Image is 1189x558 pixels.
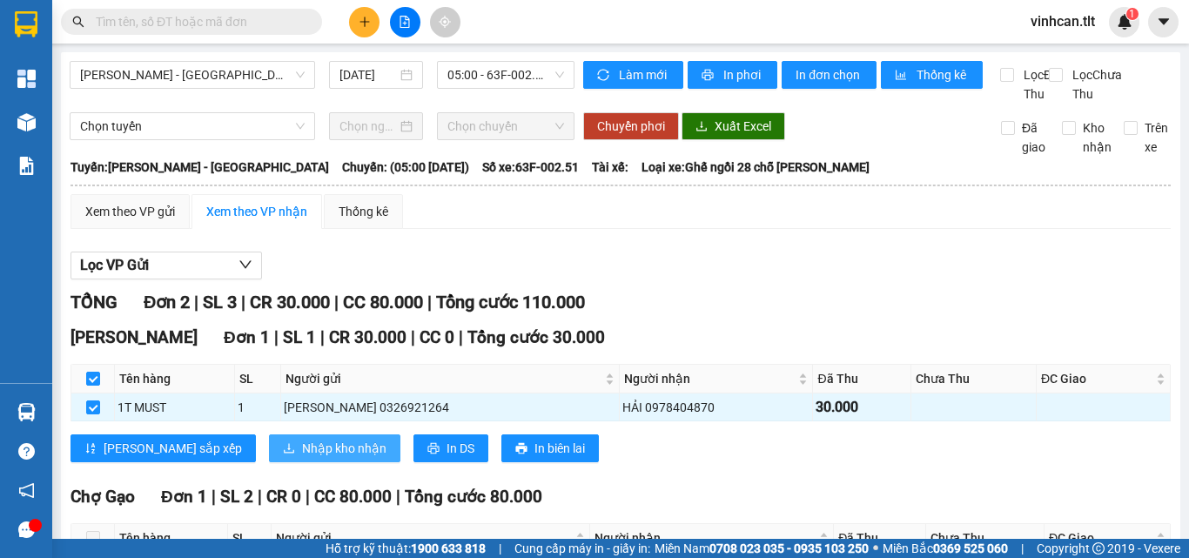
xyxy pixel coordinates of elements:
div: 1T MUST [118,398,232,417]
span: | [499,539,501,558]
span: Trên xe [1138,118,1175,157]
span: Hỗ trợ kỹ thuật: [326,539,486,558]
button: printerIn DS [413,434,488,462]
button: In đơn chọn [782,61,877,89]
button: printerIn biên lai [501,434,599,462]
span: Đơn 1 [224,327,270,347]
span: search [72,16,84,28]
span: bar-chart [895,69,910,83]
span: Hồ Chí Minh - Mỹ Tho [80,62,305,88]
span: download [695,120,708,134]
span: Đơn 1 [161,487,207,507]
span: Nhập kho nhận [302,439,386,458]
button: Lọc VP Gửi [71,252,262,279]
span: CR 30.000 [329,327,406,347]
span: Miền Nam [655,539,869,558]
img: solution-icon [17,157,36,175]
span: | [1021,539,1024,558]
button: aim [430,7,460,37]
img: warehouse-icon [17,113,36,131]
span: TỔNG [71,292,118,313]
span: printer [515,442,527,456]
span: Người gửi [285,369,601,388]
span: Kho nhận [1076,118,1118,157]
span: Miền Bắc [883,539,1008,558]
span: ĐC Giao [1049,528,1152,548]
th: Chưa Thu [926,524,1045,553]
th: Đã Thu [813,365,911,393]
span: Đơn 2 [144,292,190,313]
span: | [427,292,432,313]
th: Tên hàng [115,524,228,553]
sup: 1 [1126,8,1139,20]
th: SL [235,365,281,393]
span: Tổng cước 110.000 [436,292,585,313]
strong: 0708 023 035 - 0935 103 250 [709,541,869,555]
span: | [241,292,245,313]
span: Chọn chuyến [447,113,564,139]
span: | [459,327,463,347]
strong: 0369 525 060 [933,541,1008,555]
span: | [411,327,415,347]
span: sync [597,69,612,83]
img: icon-new-feature [1117,14,1132,30]
span: Cung cấp máy in - giấy in: [514,539,650,558]
span: Người nhận [624,369,796,388]
span: file-add [399,16,411,28]
span: Thống kê [917,65,969,84]
span: 1 [1129,8,1135,20]
button: caret-down [1148,7,1179,37]
th: Chưa Thu [911,365,1037,393]
span: [PERSON_NAME] sắp xếp [104,439,242,458]
span: [PERSON_NAME] [71,327,198,347]
span: notification [18,482,35,499]
div: 30.000 [816,396,908,418]
span: | [334,292,339,313]
img: warehouse-icon [17,403,36,421]
span: Tổng cước 80.000 [405,487,542,507]
span: In phơi [723,65,763,84]
button: downloadNhập kho nhận [269,434,400,462]
span: question-circle [18,443,35,460]
input: Tìm tên, số ĐT hoặc mã đơn [96,12,301,31]
span: Tài xế: [592,158,628,177]
span: Người nhận [594,528,816,548]
span: CC 80.000 [343,292,423,313]
span: printer [427,442,440,456]
span: | [306,487,310,507]
button: sort-ascending[PERSON_NAME] sắp xếp [71,434,256,462]
strong: 1900 633 818 [411,541,486,555]
span: sort-ascending [84,442,97,456]
span: 05:00 - 63F-002.51 [447,62,564,88]
input: Chọn ngày [339,117,397,136]
button: printerIn phơi [688,61,777,89]
button: plus [349,7,380,37]
img: logo-vxr [15,11,37,37]
span: | [396,487,400,507]
th: Đã Thu [834,524,926,553]
span: Số xe: 63F-002.51 [482,158,579,177]
button: Chuyển phơi [583,112,679,140]
span: | [274,327,279,347]
span: down [238,258,252,272]
span: ⚪️ [873,545,878,552]
span: Đã giao [1015,118,1052,157]
span: CC 80.000 [314,487,392,507]
div: HẢI 0978404870 [622,398,810,417]
th: Tên hàng [115,365,235,393]
span: Lọc Đã Thu [1017,65,1062,104]
img: dashboard-icon [17,70,36,88]
button: file-add [390,7,420,37]
span: CR 0 [266,487,301,507]
div: Xem theo VP gửi [85,202,175,221]
span: SL 3 [203,292,237,313]
span: | [320,327,325,347]
span: aim [439,16,451,28]
span: | [194,292,198,313]
div: Thống kê [339,202,388,221]
span: CC 0 [420,327,454,347]
input: 15/08/2025 [339,65,397,84]
span: Lọc Chưa Thu [1065,65,1125,104]
button: syncLàm mới [583,61,683,89]
span: caret-down [1156,14,1172,30]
